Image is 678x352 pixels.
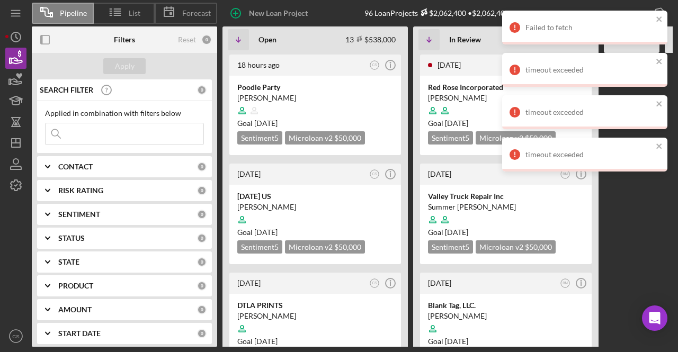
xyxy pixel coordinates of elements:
button: New Loan Project [222,3,318,24]
time: 11/10/2025 [445,228,468,237]
text: CS [12,333,19,339]
div: timeout exceeded [525,108,653,116]
time: 11/01/2025 [254,228,278,237]
b: RISK RATING [58,186,103,195]
text: CS [372,63,378,67]
span: $50,000 [334,242,361,251]
div: 13 $538,000 [345,35,396,44]
div: Sentiment 5 [428,131,473,145]
div: 96 Loan Projects • $2,062,400 Total [364,8,525,17]
b: Open [258,35,276,44]
b: In Review [449,35,481,44]
div: timeout exceeded [525,66,653,74]
button: CS [368,58,382,73]
span: $50,000 [334,133,361,142]
a: [DATE]BMValley Truck Repair IncSummer [PERSON_NAME]Goal [DATE]Sentiment5Microloan v2 $50,000 [418,162,593,266]
div: 0 [197,329,207,338]
div: 0 [197,85,207,95]
b: SENTIMENT [58,210,100,219]
text: CS [372,172,378,176]
div: Sentiment 5 [428,240,473,254]
button: close [656,142,663,152]
div: DTLA PRINTS [237,300,393,311]
div: Apply [115,58,135,74]
span: List [129,9,140,17]
button: CS [368,167,382,182]
span: Goal [428,119,468,128]
b: STATE [58,258,79,266]
div: Open Intercom Messenger [642,305,667,331]
a: [DATE]CS[DATE] US[PERSON_NAME]Goal [DATE]Sentiment5Microloan v2 $50,000 [228,162,403,266]
b: PRODUCT [58,282,93,290]
div: [PERSON_NAME] [237,93,393,103]
div: 0 [197,210,207,219]
button: Export [613,3,673,24]
div: Export [623,3,646,24]
text: CS [372,281,378,285]
div: Microloan v2 [476,131,556,145]
button: Apply [103,58,146,74]
b: SEARCH FILTER [40,86,93,94]
button: CS [368,276,382,291]
button: BM [558,276,573,291]
div: Poodle Party [237,82,393,93]
span: Goal [237,337,278,346]
time: 11/20/2025 [254,337,278,346]
div: Reset [178,35,196,44]
div: [PERSON_NAME] [237,311,393,321]
time: 2025-10-07 23:57 [428,278,451,287]
time: 2025-10-10 17:10 [438,60,461,69]
div: 0 [197,233,207,243]
button: close [656,100,663,110]
time: 11/20/2025 [445,337,468,346]
span: Pipeline [60,9,87,17]
b: STATUS [58,234,85,242]
time: 11/17/2025 [254,119,278,128]
b: START DATE [58,329,101,338]
div: 0 [197,257,207,267]
div: 0 [197,186,207,195]
a: 18 hours agoCSPoodle Party[PERSON_NAME]Goal [DATE]Sentiment5Microloan v2 $50,000 [228,53,403,157]
time: 2025-10-06 20:39 [237,278,261,287]
div: Sentiment 5 [237,131,282,145]
a: [DATE]BMRed Rose Incorporated[PERSON_NAME]Goal [DATE]Sentiment5Microloan v2 $50,000 [418,53,593,157]
div: Microloan v2 [285,131,365,145]
div: Microloan v2 [476,240,556,254]
span: Goal [428,337,468,346]
text: BM [563,281,568,285]
b: CONTACT [58,163,93,171]
span: $50,000 [525,242,552,251]
time: 10/26/2025 [445,119,468,128]
button: close [656,15,663,25]
button: close [656,57,663,67]
div: [PERSON_NAME] [237,202,393,212]
b: Filters [114,35,135,44]
div: Valley Truck Repair Inc [428,191,584,202]
div: New Loan Project [249,3,308,24]
div: Applied in combination with filters below [45,109,204,118]
div: 0 [197,162,207,172]
time: 2025-10-15 03:17 [237,60,280,69]
div: [PERSON_NAME] [428,93,584,103]
time: 2025-10-08 21:10 [428,169,451,178]
time: 2025-10-08 19:51 [237,169,261,178]
div: 0 [197,281,207,291]
span: Goal [237,119,278,128]
div: 0 [197,305,207,314]
span: Forecast [182,9,211,17]
div: [DATE] US [237,191,393,202]
button: CS [5,326,26,347]
div: Red Rose Incorporated [428,82,584,93]
div: Summer [PERSON_NAME] [428,202,584,212]
span: Goal [428,228,468,237]
div: Blank Tag, LLC. [428,300,584,311]
span: Goal [237,228,278,237]
div: $2,062,400 [418,8,466,17]
div: Failed to fetch [525,23,653,32]
div: timeout exceeded [525,150,653,159]
div: Sentiment 5 [237,240,282,254]
b: AMOUNT [58,305,92,314]
div: [PERSON_NAME] [428,311,584,321]
div: 0 [201,34,212,45]
div: Microloan v2 [285,240,365,254]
